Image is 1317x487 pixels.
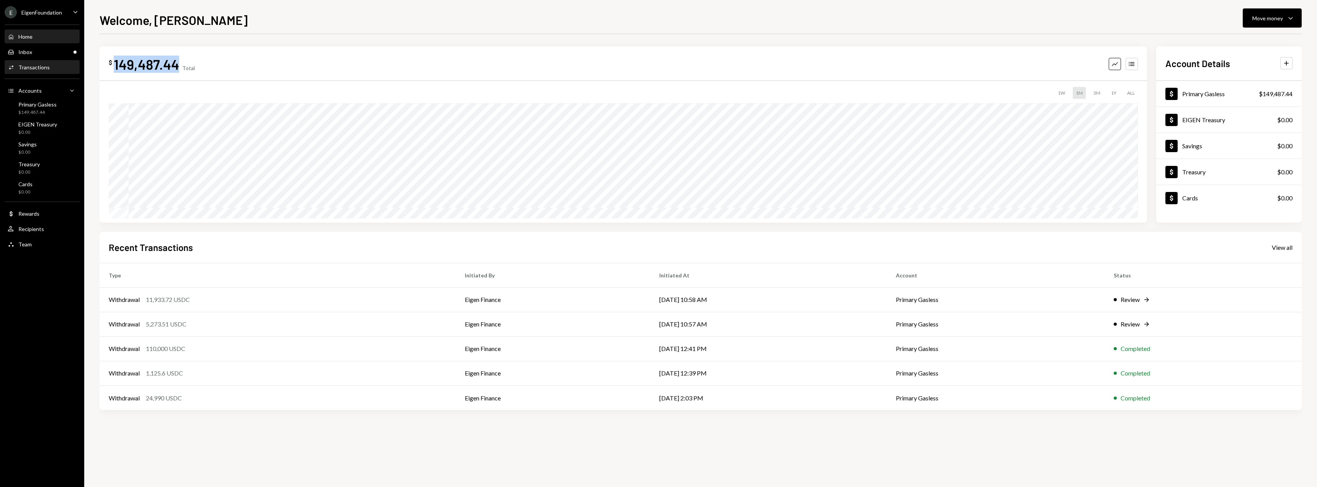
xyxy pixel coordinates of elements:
[109,241,193,254] h2: Recent Transactions
[5,207,80,220] a: Rewards
[887,385,1105,410] td: Primary Gasless
[650,336,887,361] td: [DATE] 12:41 PM
[1277,115,1292,125] div: $0.00
[146,320,186,329] div: 5,273.51 USDC
[5,30,80,43] a: Home
[109,394,140,403] div: Withdrawal
[5,6,17,18] div: E
[18,161,40,167] div: Treasury
[1121,344,1150,353] div: Completed
[18,49,32,55] div: Inbox
[18,109,57,116] div: $149,487.44
[18,101,57,108] div: Primary Gasless
[1121,394,1150,403] div: Completed
[1073,87,1086,99] div: 1M
[456,263,650,287] th: Initiated By
[146,295,190,304] div: 11,933.72 USDC
[1121,369,1150,378] div: Completed
[1182,168,1206,175] div: Treasury
[18,121,57,128] div: EIGEN Treasury
[18,33,33,40] div: Home
[5,237,80,251] a: Team
[650,385,887,410] td: [DATE] 2:03 PM
[456,287,650,312] td: Eigen Finance
[5,99,80,117] a: Primary Gasless$149,487.44
[1105,263,1302,287] th: Status
[456,312,650,336] td: Eigen Finance
[1156,133,1302,159] a: Savings$0.00
[1277,141,1292,151] div: $0.00
[1156,107,1302,133] a: EIGEN Treasury$0.00
[1182,142,1202,149] div: Savings
[109,59,112,66] div: $
[1182,116,1225,123] div: EIGEN Treasury
[21,9,62,16] div: EigenFoundation
[887,336,1105,361] td: Primary Gasless
[650,287,887,312] td: [DATE] 10:58 AM
[5,119,80,137] a: EIGEN Treasury$0.00
[5,84,80,97] a: Accounts
[5,159,80,177] a: Treasury$0.00
[1121,320,1140,329] div: Review
[1165,57,1230,70] h2: Account Details
[1121,295,1140,304] div: Review
[182,65,195,71] div: Total
[1277,167,1292,177] div: $0.00
[1277,193,1292,203] div: $0.00
[456,336,650,361] td: Eigen Finance
[5,179,80,197] a: Cards$0.00
[100,263,456,287] th: Type
[1252,14,1283,22] div: Move money
[650,312,887,336] td: [DATE] 10:57 AM
[5,139,80,157] a: Savings$0.00
[18,141,37,148] div: Savings
[18,210,39,217] div: Rewards
[18,169,40,175] div: $0.00
[18,64,50,71] div: Transactions
[114,56,179,73] div: 149,487.44
[887,263,1105,287] th: Account
[1090,87,1103,99] div: 3M
[1108,87,1119,99] div: 1Y
[5,45,80,59] a: Inbox
[1156,185,1302,211] a: Cards$0.00
[18,87,42,94] div: Accounts
[456,385,650,410] td: Eigen Finance
[1182,194,1198,202] div: Cards
[146,394,182,403] div: 24,990 USDC
[5,60,80,74] a: Transactions
[146,369,183,378] div: 1,125.6 USDC
[456,361,650,385] td: Eigen Finance
[18,189,33,195] div: $0.00
[887,361,1105,385] td: Primary Gasless
[650,263,887,287] th: Initiated At
[1272,243,1292,251] a: View all
[100,12,248,28] h1: Welcome, [PERSON_NAME]
[109,369,140,378] div: Withdrawal
[1182,90,1225,97] div: Primary Gasless
[1243,8,1302,28] button: Move money
[18,129,57,136] div: $0.00
[109,295,140,304] div: Withdrawal
[887,287,1105,312] td: Primary Gasless
[650,361,887,385] td: [DATE] 12:39 PM
[1156,81,1302,107] a: Primary Gasless$149,487.44
[18,226,44,232] div: Recipients
[1156,159,1302,185] a: Treasury$0.00
[5,222,80,236] a: Recipients
[18,241,32,248] div: Team
[109,344,140,353] div: Withdrawal
[1055,87,1068,99] div: 1W
[18,149,37,156] div: $0.00
[887,312,1105,336] td: Primary Gasless
[1124,87,1138,99] div: ALL
[1259,89,1292,98] div: $149,487.44
[146,344,185,353] div: 110,000 USDC
[109,320,140,329] div: Withdrawal
[18,181,33,187] div: Cards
